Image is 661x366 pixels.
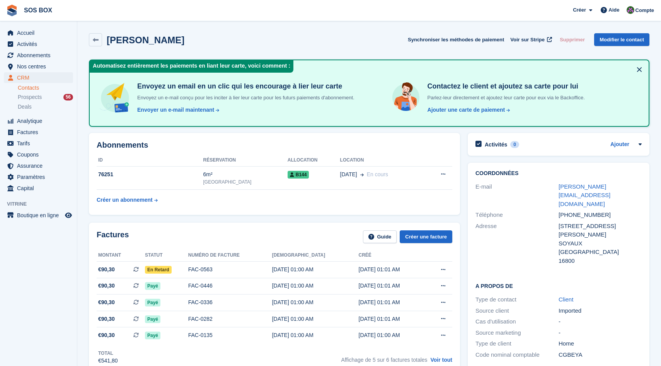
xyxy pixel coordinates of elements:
a: menu [4,149,73,160]
div: [DATE] 01:01 AM [359,315,426,323]
span: [DATE] [340,170,357,179]
a: Contacts [18,84,73,92]
a: menu [4,210,73,221]
div: Adresse [475,222,559,266]
div: FAC-0282 [188,315,272,323]
a: Modifier le contact [594,33,649,46]
h2: Factures [97,230,129,243]
span: Affichage de 5 sur 6 factures totales [341,357,427,363]
span: €90,30 [98,282,115,290]
button: Synchroniser les méthodes de paiement [408,33,504,46]
p: Parlez-leur directement et ajoutez leur carte pour eux via le Backoffice. [424,94,585,102]
div: 0 [510,141,519,148]
a: [PERSON_NAME][EMAIL_ADDRESS][DOMAIN_NAME] [559,183,610,207]
a: Deals [18,103,73,111]
span: €90,30 [98,298,115,306]
div: - [559,329,642,337]
div: Ajouter une carte de paiement [428,106,505,114]
div: Imported [559,306,642,315]
div: Source client [475,306,559,315]
h2: [PERSON_NAME] [107,35,184,45]
div: Envoyer un e-mail maintenant [137,106,214,114]
a: menu [4,127,73,138]
div: [DATE] 01:00 AM [272,331,359,339]
div: [DATE] 01:00 AM [272,282,359,290]
img: stora-icon-8386f47178a22dfd0bd8f6a31ec36ba5ce8667c1dd55bd0f319d3a0aa187defe.svg [6,5,18,16]
a: menu [4,160,73,171]
span: Vitrine [7,200,77,208]
div: FAC-0336 [188,298,272,306]
div: [DATE] 01:00 AM [272,266,359,274]
div: FAC-0563 [188,266,272,274]
img: ALEXANDRE SOUBIRA [627,6,634,14]
a: Ajouter [610,140,629,149]
span: En retard [145,266,172,274]
th: Location [340,154,424,167]
a: Voir tout [430,357,452,363]
span: Factures [17,127,63,138]
a: Guide [363,230,397,243]
a: Créer un abonnement [97,193,158,207]
span: Boutique en ligne [17,210,63,221]
span: Compte [635,7,654,14]
span: CRM [17,72,63,83]
div: €541,80 [98,357,118,365]
span: Prospects [18,94,42,101]
h2: Abonnements [97,141,452,150]
th: Allocation [288,154,340,167]
a: Prospects 56 [18,93,73,101]
div: Téléphone [475,211,559,220]
a: Créer une facture [400,230,452,243]
div: Type de contact [475,295,559,304]
a: menu [4,116,73,126]
span: Coupons [17,149,63,160]
div: Home [559,339,642,348]
span: Assurance [17,160,63,171]
a: Boutique d'aperçu [64,211,73,220]
span: B144 [288,171,309,179]
div: [GEOGRAPHIC_DATA] [559,248,642,257]
div: 6m² [203,170,288,179]
span: Abonnements [17,50,63,61]
span: Payé [145,332,160,339]
th: [DEMOGRAPHIC_DATA] [272,249,359,262]
a: menu [4,61,73,72]
th: Créé [359,249,426,262]
span: En cours [367,171,388,177]
div: 16800 [559,257,642,266]
span: €90,30 [98,315,115,323]
a: Client [559,296,573,303]
span: Accueil [17,27,63,38]
span: Paramètres [17,172,63,182]
div: [DATE] 01:00 AM [272,315,359,323]
div: Code nominal comptable [475,351,559,359]
a: menu [4,50,73,61]
span: Aide [608,6,619,14]
div: [PHONE_NUMBER] [559,211,642,220]
div: FAC-0135 [188,331,272,339]
div: FAC-0446 [188,282,272,290]
a: Ajouter une carte de paiement [424,106,511,114]
div: - [559,317,642,326]
th: Statut [145,249,188,262]
span: Créer [573,6,586,14]
h4: Envoyez un email en un clic qui les encourage à lier leur carte [134,82,354,91]
button: Supprimer [557,33,588,46]
div: [DATE] 01:01 AM [359,266,426,274]
span: €90,30 [98,331,115,339]
h2: A propos de [475,282,642,289]
div: 76251 [97,170,203,179]
div: [STREET_ADDRESS][PERSON_NAME] [559,222,642,239]
span: Activités [17,39,63,49]
div: [DATE] 01:00 AM [359,331,426,339]
div: Cas d'utilisation [475,317,559,326]
span: Capital [17,183,63,194]
div: 56 [63,94,73,100]
h2: Coordonnées [475,170,642,177]
div: CGBEYA [559,351,642,359]
a: SOS BOX [21,4,55,17]
h4: Contactez le client et ajoutez sa carte pour lui [424,82,585,91]
span: Payé [145,299,160,306]
span: Tarifs [17,138,63,149]
div: Total [98,350,118,357]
